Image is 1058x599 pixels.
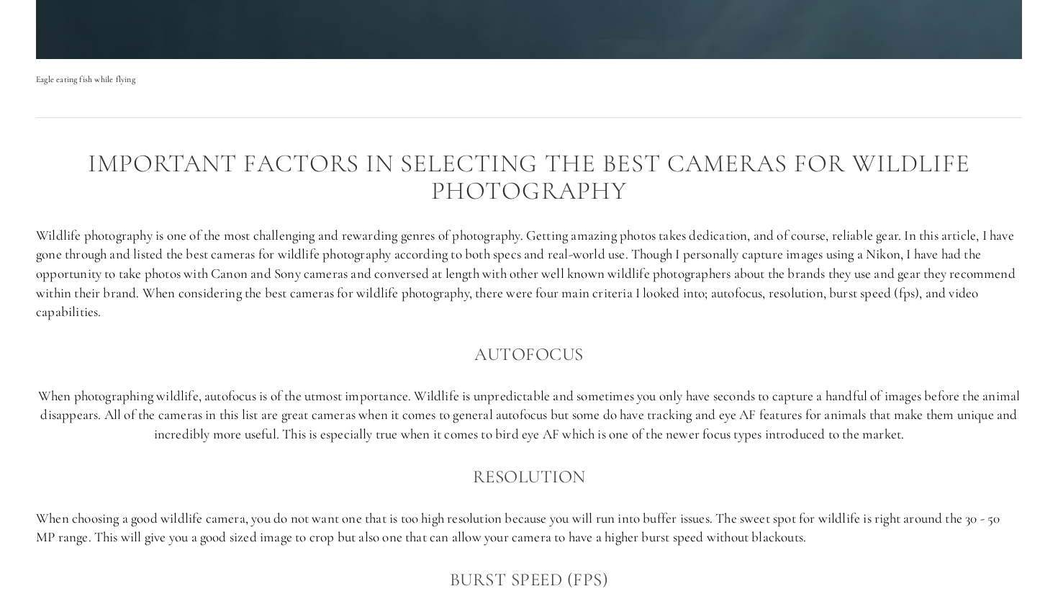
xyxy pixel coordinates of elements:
[36,226,1022,322] p: Wildlife photography is one of the most challenging and rewarding genres of photography. Getting ...
[36,565,1022,594] h3: Burst Speed (FPS)
[36,340,1022,369] h3: Autofocus
[36,72,1022,86] p: Eagle eating fish while flying
[36,462,1022,491] h3: Resolution
[36,387,1022,444] p: When photographing wildlife, autofocus is of the utmost importance. Wildlife is unpredictable and...
[36,509,1022,547] p: When choosing a good wildlife camera, you do not want one that is too high resolution because you...
[36,150,1022,205] h2: Important factors in selecting the best cameras for Wildlife photography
